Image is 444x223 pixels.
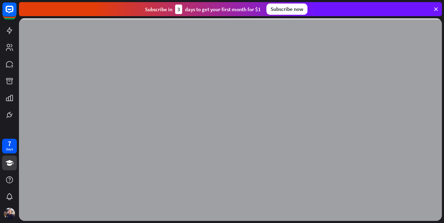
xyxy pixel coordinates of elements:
[2,139,17,153] a: 7 days
[145,5,261,14] div: Subscribe in days to get your first month for $1
[175,5,182,14] div: 3
[266,4,307,15] div: Subscribe now
[8,140,11,147] div: 7
[6,147,13,152] div: days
